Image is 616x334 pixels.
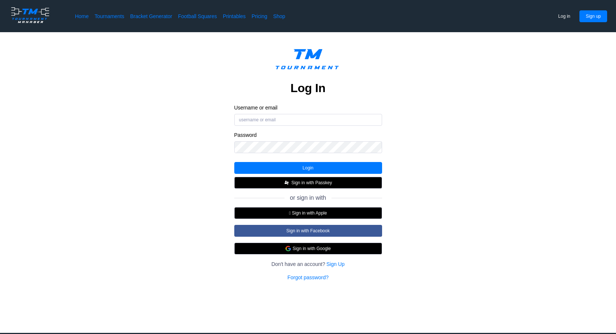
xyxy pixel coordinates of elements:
[234,207,382,219] button:  Sign in with Apple
[223,13,246,20] a: Printables
[579,10,607,22] button: Sign up
[234,243,382,254] button: Sign in with Google
[178,13,217,20] a: Football Squares
[234,104,382,111] label: Username or email
[290,81,326,95] h2: Log In
[552,10,577,22] button: Log in
[326,260,344,268] a: Sign Up
[270,44,347,78] img: logo.ffa97a18e3bf2c7d.png
[75,13,89,20] a: Home
[252,13,267,20] a: Pricing
[95,13,124,20] a: Tournaments
[130,13,172,20] a: Bracket Generator
[234,132,382,138] label: Password
[285,246,291,252] img: google.d7f092af888a54de79ed9c9303d689d7.svg
[290,195,326,201] span: or sign in with
[287,274,329,281] a: Forgot password?
[9,6,51,24] img: logo.ffa97a18e3bf2c7d.png
[234,114,382,126] input: username or email
[234,225,382,237] button: Sign in with Facebook
[273,13,285,20] a: Shop
[284,180,290,186] img: FIDO_Passkey_mark_A_white.b30a49376ae8d2d8495b153dc42f1869.svg
[234,162,382,174] button: Login
[271,260,325,268] span: Don't have an account?
[234,177,382,189] button: Sign in with Passkey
